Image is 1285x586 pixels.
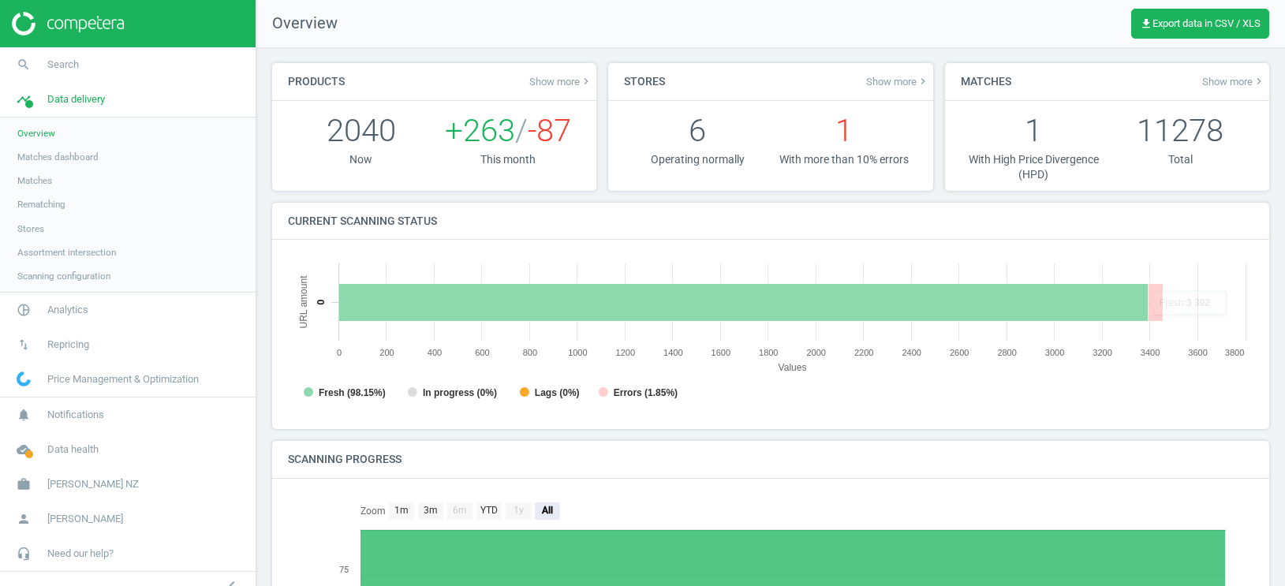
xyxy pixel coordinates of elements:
[47,58,79,72] span: Search
[288,152,435,167] p: Now
[663,348,682,357] text: 1400
[288,109,435,152] p: 2040
[614,387,678,398] tspan: Errors (1.85%)
[1093,348,1111,357] text: 3200
[806,348,825,357] text: 2000
[256,13,338,35] span: Overview
[47,547,114,561] span: Need our help?
[272,203,453,240] h4: Current scanning status
[47,512,123,526] span: [PERSON_NAME]
[1202,75,1265,88] a: Show morekeyboard_arrow_right
[529,75,592,88] span: Show more
[435,152,581,167] p: This month
[1188,348,1207,357] text: 3600
[360,506,386,517] text: Zoom
[47,92,105,106] span: Data delivery
[298,275,309,329] tspan: URL amount
[17,151,99,163] span: Matches dashboard
[902,348,921,357] text: 2400
[47,338,89,352] span: Repricing
[9,400,39,430] i: notifications
[423,387,497,398] tspan: In progress (0%)
[771,109,917,152] p: 1
[514,505,524,516] text: 1y
[1045,348,1064,357] text: 3000
[17,270,110,282] span: Scanning configuration
[47,303,88,317] span: Analytics
[1140,17,1261,30] span: Export data in CSV / XLS
[997,348,1016,357] text: 2800
[17,222,44,235] span: Stores
[917,75,929,88] i: keyboard_arrow_right
[424,505,438,516] text: 3m
[337,348,342,357] text: 0
[866,75,929,88] span: Show more
[319,387,386,398] tspan: Fresh (98.15%)
[475,348,489,357] text: 600
[480,505,498,516] text: YTD
[17,371,31,386] img: wGWNvw8QSZomAAAAABJRU5ErkJggg==
[315,300,327,305] text: 0
[339,565,349,575] text: 75
[1225,348,1244,357] text: 3800
[17,174,52,187] span: Matches
[453,505,467,516] text: 6m
[608,63,681,100] h4: Stores
[9,50,39,80] i: search
[445,112,515,149] span: +263
[1202,75,1265,88] span: Show more
[1131,9,1269,39] button: get_appExport data in CSV / XLS
[9,435,39,465] i: cloud_done
[580,75,592,88] i: keyboard_arrow_right
[272,441,417,478] h4: Scanning progress
[9,84,39,114] i: timeline
[535,387,580,398] tspan: Lags (0%)
[950,348,969,357] text: 2600
[961,152,1108,183] p: With High Price Divergence (HPD)
[1141,348,1160,357] text: 3400
[9,504,39,534] i: person
[17,246,116,259] span: Assortment intersection
[515,112,528,149] span: /
[47,442,99,457] span: Data health
[624,109,771,152] p: 6
[529,75,592,88] a: Show morekeyboard_arrow_right
[9,469,39,499] i: work
[12,12,124,35] img: ajHJNr6hYgQAAAAASUVORK5CYII=
[759,348,778,357] text: 1800
[528,112,571,149] span: -87
[961,109,1108,152] p: 1
[568,348,587,357] text: 1000
[17,198,65,211] span: Rematching
[428,348,442,357] text: 400
[9,295,39,325] i: pie_chart_outlined
[541,505,553,516] text: All
[1107,109,1253,152] p: 11278
[779,362,807,373] tspan: Values
[712,348,730,357] text: 1600
[1107,152,1253,167] p: Total
[379,348,394,357] text: 200
[854,348,873,357] text: 2200
[866,75,929,88] a: Show morekeyboard_arrow_right
[771,152,917,167] p: With more than 10% errors
[17,127,55,140] span: Overview
[523,348,537,357] text: 800
[394,505,409,516] text: 1m
[9,539,39,569] i: headset_mic
[272,63,360,100] h4: Products
[616,348,635,357] text: 1200
[47,408,104,422] span: Notifications
[1140,17,1152,30] i: get_app
[945,63,1027,100] h4: Matches
[47,372,199,386] span: Price Management & Optimization
[47,477,139,491] span: [PERSON_NAME] NZ
[9,330,39,360] i: swap_vert
[1253,75,1265,88] i: keyboard_arrow_right
[624,152,771,167] p: Operating normally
